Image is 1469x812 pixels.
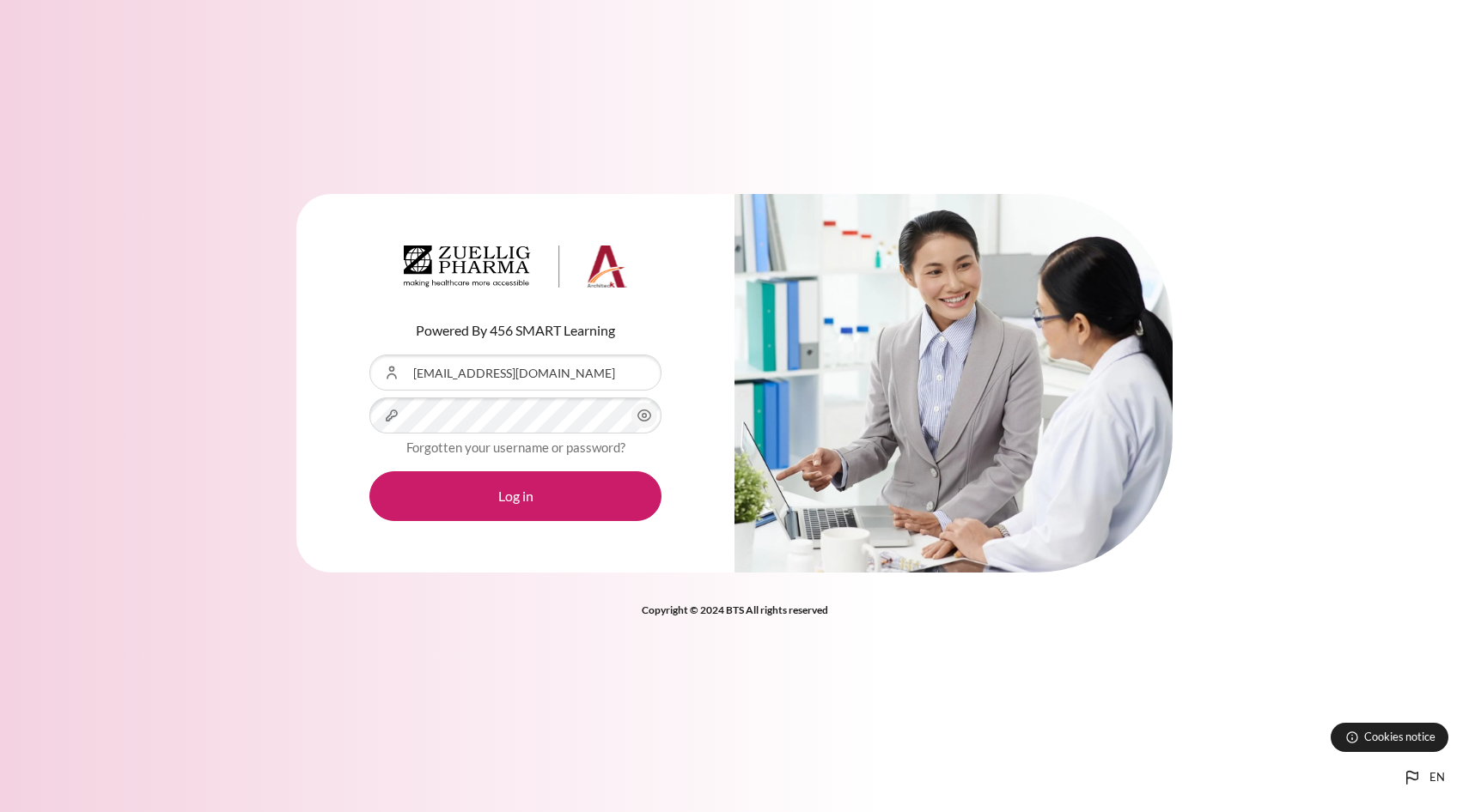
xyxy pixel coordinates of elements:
[369,471,661,521] button: Log in
[404,245,627,295] a: Architeck
[1331,723,1448,752] button: Cookies notice
[1429,769,1445,786] span: en
[1395,760,1452,795] button: Languages
[369,354,661,391] input: Username or Email Address
[369,320,661,341] p: Powered By 456 SMART Learning
[406,439,625,455] a: Forgotten your username or password?
[642,603,828,616] strong: Copyright © 2024 BTS All rights reserved
[404,245,627,288] img: Architeck
[1364,729,1435,745] span: Cookies notice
